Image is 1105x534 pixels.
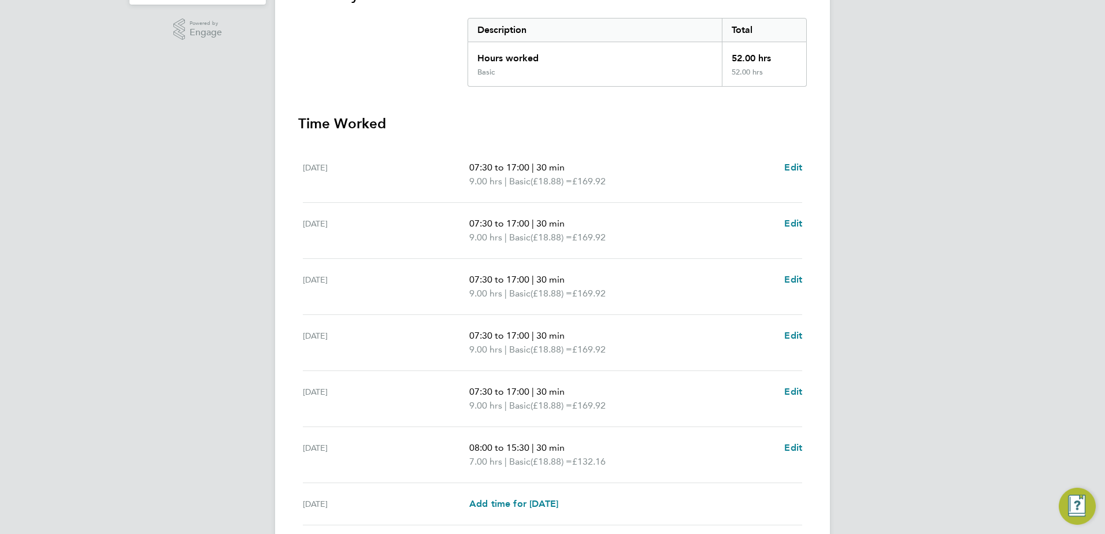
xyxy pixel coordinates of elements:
[784,329,802,343] a: Edit
[572,176,606,187] span: £169.92
[505,288,507,299] span: |
[531,176,572,187] span: (£18.88) =
[784,273,802,287] a: Edit
[531,344,572,355] span: (£18.88) =
[531,456,572,467] span: (£18.88) =
[303,385,469,413] div: [DATE]
[468,18,722,42] div: Description
[469,162,529,173] span: 07:30 to 17:00
[722,68,806,86] div: 52.00 hrs
[303,161,469,188] div: [DATE]
[536,274,565,285] span: 30 min
[469,400,502,411] span: 9.00 hrs
[469,232,502,243] span: 9.00 hrs
[469,274,529,285] span: 07:30 to 17:00
[468,18,807,87] div: Summary
[469,176,502,187] span: 9.00 hrs
[303,441,469,469] div: [DATE]
[536,442,565,453] span: 30 min
[468,42,722,68] div: Hours worked
[536,386,565,397] span: 30 min
[509,455,531,469] span: Basic
[722,18,806,42] div: Total
[477,68,495,77] div: Basic
[190,18,222,28] span: Powered by
[469,497,558,511] a: Add time for [DATE]
[784,441,802,455] a: Edit
[298,114,807,133] h3: Time Worked
[532,162,534,173] span: |
[784,385,802,399] a: Edit
[784,217,802,231] a: Edit
[784,218,802,229] span: Edit
[531,288,572,299] span: (£18.88) =
[505,176,507,187] span: |
[469,330,529,341] span: 07:30 to 17:00
[532,442,534,453] span: |
[532,386,534,397] span: |
[469,218,529,229] span: 07:30 to 17:00
[572,456,606,467] span: £132.16
[469,456,502,467] span: 7.00 hrs
[531,232,572,243] span: (£18.88) =
[505,232,507,243] span: |
[532,218,534,229] span: |
[303,217,469,244] div: [DATE]
[469,442,529,453] span: 08:00 to 15:30
[509,287,531,301] span: Basic
[532,330,534,341] span: |
[572,232,606,243] span: £169.92
[303,497,469,511] div: [DATE]
[531,400,572,411] span: (£18.88) =
[1059,488,1096,525] button: Engage Resource Center
[532,274,534,285] span: |
[784,386,802,397] span: Edit
[505,456,507,467] span: |
[469,344,502,355] span: 9.00 hrs
[509,231,531,244] span: Basic
[509,399,531,413] span: Basic
[536,218,565,229] span: 30 min
[509,343,531,357] span: Basic
[536,162,565,173] span: 30 min
[173,18,223,40] a: Powered byEngage
[572,400,606,411] span: £169.92
[505,400,507,411] span: |
[469,498,558,509] span: Add time for [DATE]
[469,386,529,397] span: 07:30 to 17:00
[303,329,469,357] div: [DATE]
[784,274,802,285] span: Edit
[722,42,806,68] div: 52.00 hrs
[572,344,606,355] span: £169.92
[572,288,606,299] span: £169.92
[303,273,469,301] div: [DATE]
[784,162,802,173] span: Edit
[536,330,565,341] span: 30 min
[784,161,802,175] a: Edit
[505,344,507,355] span: |
[784,442,802,453] span: Edit
[784,330,802,341] span: Edit
[190,28,222,38] span: Engage
[469,288,502,299] span: 9.00 hrs
[509,175,531,188] span: Basic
